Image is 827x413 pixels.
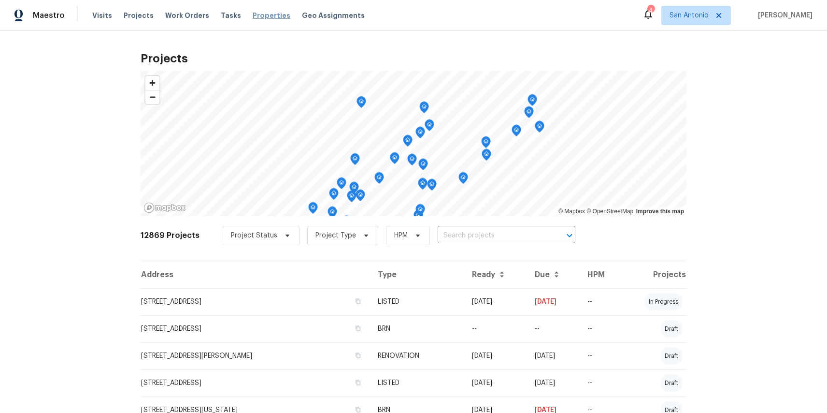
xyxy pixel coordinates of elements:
[425,119,434,134] div: Map marker
[315,231,356,240] span: Project Type
[512,125,521,140] div: Map marker
[661,320,682,338] div: draft
[374,172,384,187] div: Map marker
[407,154,417,169] div: Map marker
[661,347,682,365] div: draft
[356,190,365,205] div: Map marker
[636,208,684,215] a: Improve this map
[349,182,359,197] div: Map marker
[350,153,360,168] div: Map marker
[370,261,464,288] th: Type
[354,324,362,333] button: Copy Address
[558,208,585,215] a: Mapbox
[464,369,528,397] td: [DATE]
[563,229,576,242] button: Open
[92,11,112,20] span: Visits
[390,152,399,167] div: Map marker
[580,288,622,315] td: --
[165,11,209,20] span: Work Orders
[645,293,682,310] div: in progress
[580,369,622,397] td: --
[141,369,370,397] td: [STREET_ADDRESS]
[527,261,580,288] th: Due
[527,369,580,397] td: [DATE]
[413,210,423,225] div: Map marker
[580,315,622,342] td: --
[415,204,425,219] div: Map marker
[337,177,346,192] div: Map marker
[221,12,241,19] span: Tasks
[482,149,491,164] div: Map marker
[535,121,544,136] div: Map marker
[528,94,537,109] div: Map marker
[370,315,464,342] td: BRN
[464,315,528,342] td: --
[356,96,366,111] div: Map marker
[464,261,528,288] th: Ready
[354,351,362,360] button: Copy Address
[403,135,413,150] div: Map marker
[253,11,290,20] span: Properties
[418,178,428,193] div: Map marker
[145,90,159,104] button: Zoom out
[580,261,622,288] th: HPM
[370,288,464,315] td: LISTED
[354,297,362,306] button: Copy Address
[415,127,425,142] div: Map marker
[141,342,370,369] td: [STREET_ADDRESS][PERSON_NAME]
[647,6,654,15] div: 4
[427,179,437,194] div: Map marker
[124,11,154,20] span: Projects
[145,76,159,90] button: Zoom in
[141,231,200,240] h2: 12869 Projects
[141,315,370,342] td: [STREET_ADDRESS]
[527,342,580,369] td: [DATE]
[418,159,428,174] div: Map marker
[328,206,337,221] div: Map marker
[302,11,365,20] span: Geo Assignments
[622,261,686,288] th: Projects
[754,11,813,20] span: [PERSON_NAME]
[481,136,491,151] div: Map marker
[661,374,682,392] div: draft
[527,288,580,315] td: [DATE]
[438,228,548,243] input: Search projects
[464,342,528,369] td: [DATE]
[231,231,277,240] span: Project Status
[458,172,468,187] div: Map marker
[586,208,633,215] a: OpenStreetMap
[141,71,686,216] canvas: Map
[394,231,408,240] span: HPM
[580,342,622,369] td: --
[347,191,356,206] div: Map marker
[527,315,580,342] td: --
[141,54,686,63] h2: Projects
[141,261,370,288] th: Address
[329,188,339,203] div: Map marker
[342,216,351,231] div: Map marker
[670,11,709,20] span: San Antonio
[141,288,370,315] td: [STREET_ADDRESS]
[308,202,318,217] div: Map marker
[354,378,362,387] button: Copy Address
[370,369,464,397] td: LISTED
[33,11,65,20] span: Maestro
[524,106,534,121] div: Map marker
[419,102,429,117] div: Map marker
[464,288,528,315] td: [DATE]
[370,342,464,369] td: RENOVATION
[143,202,186,213] a: Mapbox homepage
